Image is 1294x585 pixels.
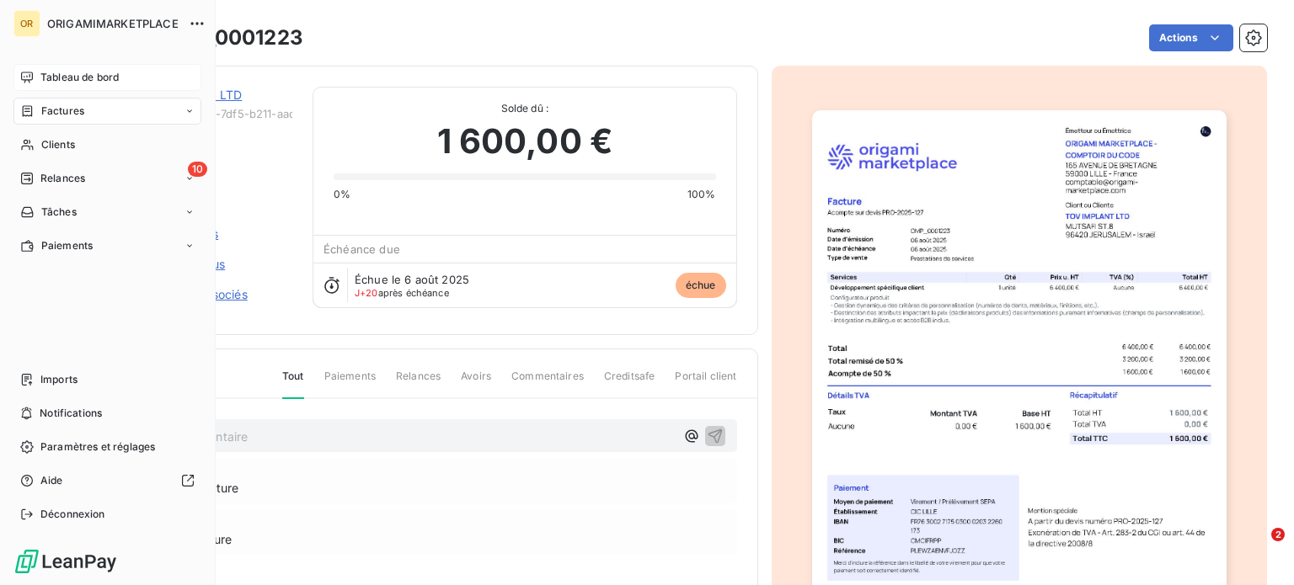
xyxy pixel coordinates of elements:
span: Creditsafe [604,369,655,397]
button: Actions [1149,24,1233,51]
a: Factures [13,98,201,125]
span: Aide [40,473,63,488]
span: Paramètres et réglages [40,439,155,455]
span: Clients [41,137,75,152]
span: Échéance due [323,242,400,256]
span: échue [676,273,726,298]
a: Clients [13,131,201,158]
h3: OMP_0001223 [158,23,303,53]
a: Aide [13,467,201,494]
span: Imports [40,372,78,387]
a: Paiements [13,232,201,259]
span: Paiements [41,238,93,253]
iframe: Intercom live chat [1237,528,1277,568]
span: 100% [687,187,716,202]
span: J+20 [355,287,378,299]
a: 10Relances [13,165,201,192]
span: Paiements [324,369,376,397]
span: Déconnexion [40,507,105,522]
span: Tout [282,369,304,399]
span: ORIGAMIMARKETPLACE [47,17,179,30]
div: OR [13,10,40,37]
a: Tableau de bord [13,64,201,91]
img: Logo LeanPay [13,548,118,575]
a: Tâches [13,199,201,226]
span: Tâches [41,205,77,220]
span: Portail client [675,369,736,397]
span: 1 600,00 € [437,116,613,167]
span: Relances [40,171,85,186]
span: Avoirs [461,369,491,397]
span: après échéance [355,288,449,298]
span: Factures [41,104,84,119]
span: Tableau de bord [40,70,119,85]
a: Imports [13,366,201,393]
span: Notifications [40,406,102,421]
span: 0% [334,187,350,202]
span: Relances [396,369,441,397]
span: Solde dû : [334,101,715,116]
span: 2 [1271,528,1285,541]
a: Paramètres et réglages [13,433,201,460]
span: 10 [188,162,207,177]
span: Échue le 6 août 2025 [355,273,469,286]
span: Commentaires [511,369,584,397]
